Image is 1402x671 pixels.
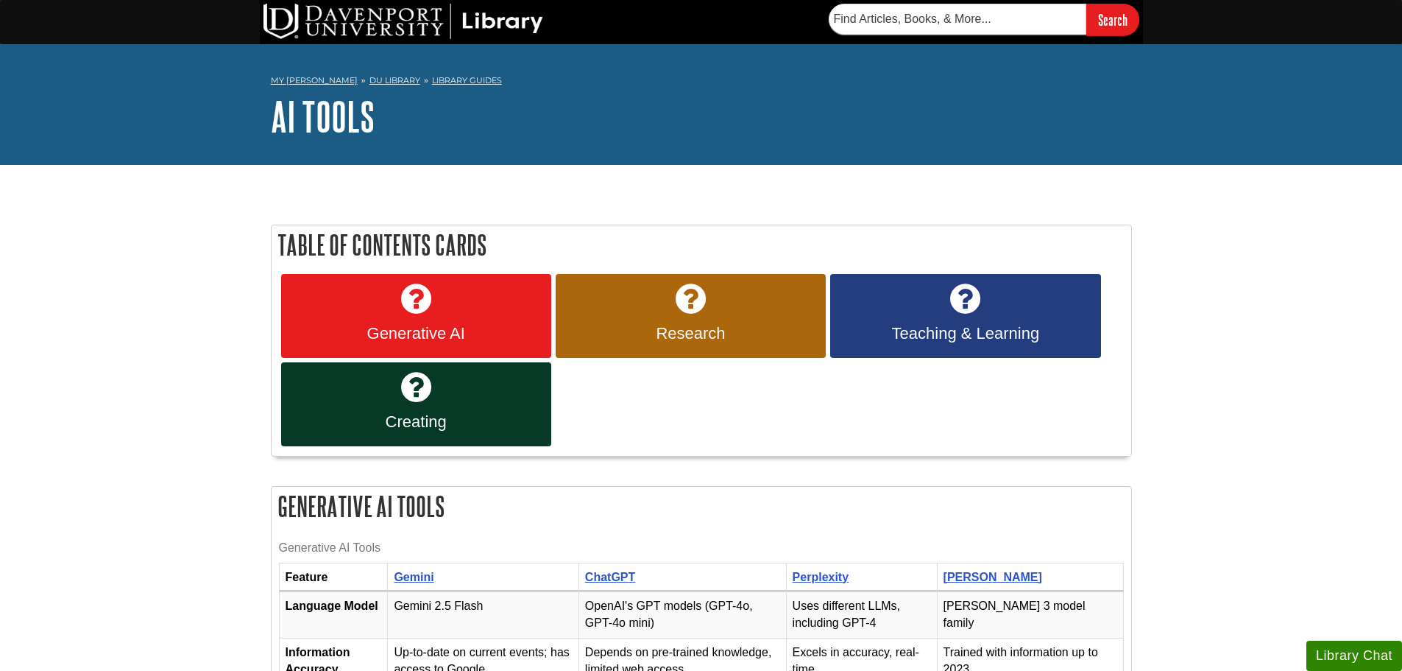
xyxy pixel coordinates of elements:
td: Gemini 2.5 Flash [388,592,578,639]
a: My [PERSON_NAME] [271,74,358,87]
form: Searches DU Library's articles, books, and more [829,4,1139,35]
a: DU Library [369,75,420,85]
a: Library Guides [432,75,502,85]
caption: Generative AI Tools [279,533,1124,563]
td: [PERSON_NAME] 3 model family [937,592,1123,639]
button: Library Chat [1306,641,1402,671]
a: Perplexity [793,571,849,583]
nav: breadcrumb [271,71,1132,94]
span: Teaching & Learning [841,324,1089,343]
a: ChatGPT [585,571,635,583]
input: Search [1086,4,1139,35]
input: Find Articles, Books, & More... [829,4,1086,35]
img: DU Library [263,4,543,39]
a: Gemini [394,571,433,583]
a: Research [556,274,826,358]
td: Uses different LLMs, including GPT-4 [786,592,937,639]
td: OpenAI's GPT models (GPT-4o, GPT-4o mini) [578,592,786,639]
th: Feature [279,563,388,592]
h1: AI Tools [271,94,1132,138]
a: Teaching & Learning [830,274,1100,358]
a: Creating [281,362,551,446]
a: [PERSON_NAME] [943,571,1042,583]
h2: Table of Contents Cards [272,225,1131,264]
span: Generative AI [292,324,540,343]
a: Generative AI [281,274,551,358]
h2: Generative AI Tools [272,487,1131,526]
span: Creating [292,412,540,432]
span: Research [567,324,815,343]
strong: Language Model [286,600,378,612]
